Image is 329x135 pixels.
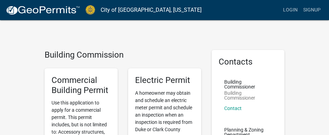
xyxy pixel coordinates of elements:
[224,79,272,89] p: Building Commissioner
[52,75,111,95] h5: Commercial Building Permit
[224,91,272,100] p: Building Commissioner
[280,3,300,17] a: Login
[224,106,242,111] a: Contact
[300,3,323,17] a: Signup
[135,75,194,85] h5: Electric Permit
[101,4,202,16] a: City of [GEOGRAPHIC_DATA], [US_STATE]
[86,5,95,15] img: City of Jeffersonville, Indiana
[219,57,278,67] h5: Contacts
[45,50,201,60] h4: Building Commission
